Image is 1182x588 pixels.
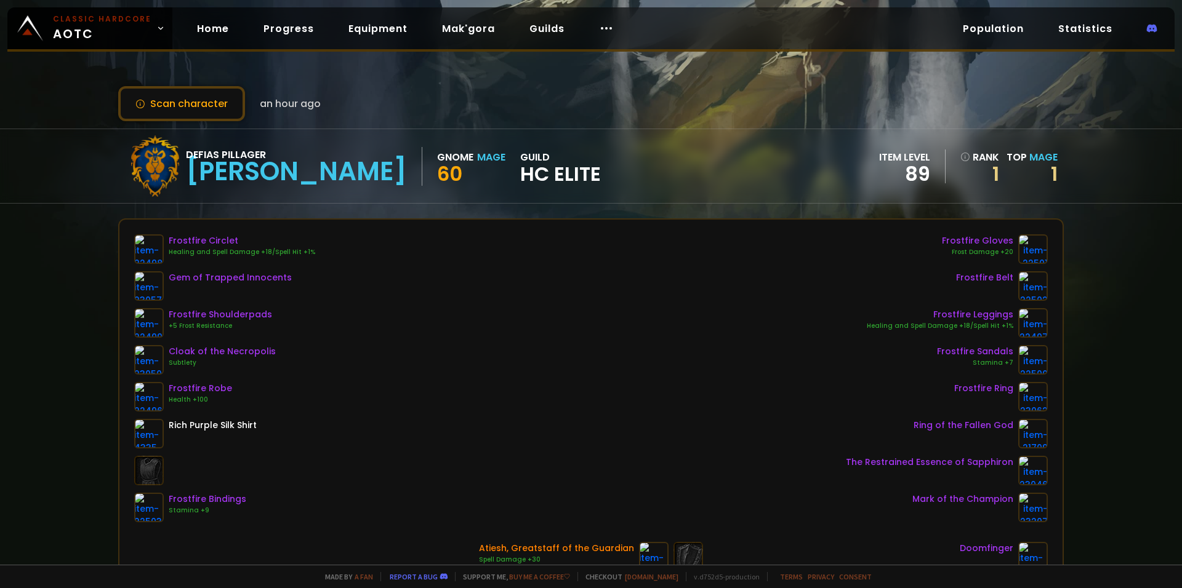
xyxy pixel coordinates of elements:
[577,572,678,581] span: Checkout
[318,572,373,581] span: Made by
[186,147,407,162] div: Defias Pillager
[134,382,164,411] img: item-22496
[953,16,1034,41] a: Population
[260,96,321,111] span: an hour ago
[956,271,1013,284] div: Frostfire Belt
[879,165,930,183] div: 89
[1018,419,1048,448] img: item-21709
[1051,160,1058,188] a: 1
[169,506,246,515] div: Stamina +9
[942,247,1013,257] div: Frost Damage +20
[479,542,634,555] div: Atiesh, Greatstaff of the Guardian
[1018,382,1048,411] img: item-23062
[914,419,1013,432] div: Ring of the Fallen God
[479,555,634,565] div: Spell Damage +30
[937,358,1013,368] div: Stamina +7
[53,14,151,43] span: AOTC
[187,16,239,41] a: Home
[520,165,601,183] span: HC Elite
[960,149,999,165] div: rank
[169,234,315,247] div: Frostfire Circlet
[960,165,999,183] a: 1
[937,345,1013,358] div: Frostfire Sandals
[1048,16,1122,41] a: Statistics
[455,572,570,581] span: Support me,
[186,162,407,181] div: [PERSON_NAME]
[846,456,1013,469] div: The Restrained Essence of Sapphiron
[169,271,292,284] div: Gem of Trapped Innocents
[169,419,257,432] div: Rich Purple Silk Shirt
[879,149,930,165] div: item level
[134,234,164,264] img: item-22498
[686,572,760,581] span: v. d752d5 - production
[169,493,246,506] div: Frostfire Bindings
[254,16,324,41] a: Progress
[1018,234,1048,264] img: item-22501
[1018,493,1048,522] img: item-23207
[520,16,574,41] a: Guilds
[808,572,834,581] a: Privacy
[1029,150,1058,164] span: Mage
[520,149,601,183] div: guild
[169,382,232,395] div: Frostfire Robe
[390,572,438,581] a: Report a bug
[1018,345,1048,375] img: item-22500
[169,321,272,331] div: +5 Frost Resistance
[625,572,678,581] a: [DOMAIN_NAME]
[1007,149,1058,165] div: Top
[169,308,272,321] div: Frostfire Shoulderpads
[437,160,462,188] span: 60
[1018,308,1048,338] img: item-22497
[169,358,276,368] div: Subtlety
[639,542,669,571] img: item-22589
[355,572,373,581] a: a fan
[960,542,1013,555] div: Doomfinger
[954,382,1013,395] div: Frostfire Ring
[134,345,164,375] img: item-23050
[1018,271,1048,301] img: item-22502
[169,395,232,405] div: Health +100
[134,493,164,522] img: item-22503
[134,419,164,448] img: item-4335
[1018,456,1048,485] img: item-23046
[867,308,1013,321] div: Frostfire Leggings
[1018,542,1048,571] img: item-22821
[437,149,473,165] div: Gnome
[432,16,505,41] a: Mak'gora
[477,149,505,165] div: Mage
[912,493,1013,506] div: Mark of the Champion
[118,86,245,121] button: Scan character
[509,572,570,581] a: Buy me a coffee
[53,14,151,25] small: Classic Hardcore
[942,234,1013,247] div: Frostfire Gloves
[7,7,172,49] a: Classic HardcoreAOTC
[339,16,417,41] a: Equipment
[169,345,276,358] div: Cloak of the Necropolis
[839,572,872,581] a: Consent
[134,271,164,301] img: item-23057
[134,308,164,338] img: item-22499
[169,247,315,257] div: Healing and Spell Damage +18/Spell Hit +1%
[780,572,803,581] a: Terms
[867,321,1013,331] div: Healing and Spell Damage +18/Spell Hit +1%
